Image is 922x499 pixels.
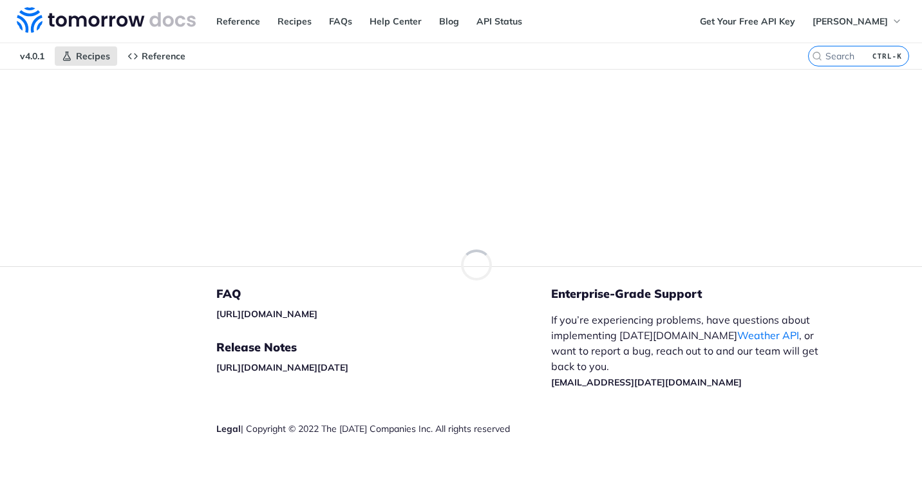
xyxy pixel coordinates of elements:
[270,12,319,31] a: Recipes
[737,329,799,342] a: Weather API
[17,7,196,33] img: Tomorrow.io Weather API Docs
[362,12,429,31] a: Help Center
[322,12,359,31] a: FAQs
[216,308,317,320] a: [URL][DOMAIN_NAME]
[216,422,551,435] div: | Copyright © 2022 The [DATE] Companies Inc. All rights reserved
[813,15,888,27] span: [PERSON_NAME]
[55,46,117,66] a: Recipes
[432,12,466,31] a: Blog
[551,312,832,389] p: If you’re experiencing problems, have questions about implementing [DATE][DOMAIN_NAME] , or want ...
[120,46,193,66] a: Reference
[142,50,185,62] span: Reference
[13,46,52,66] span: v4.0.1
[812,51,822,61] svg: Search
[216,362,348,373] a: [URL][DOMAIN_NAME][DATE]
[216,340,551,355] h5: Release Notes
[216,286,551,302] h5: FAQ
[805,12,909,31] button: [PERSON_NAME]
[209,12,267,31] a: Reference
[469,12,529,31] a: API Status
[551,286,852,302] h5: Enterprise-Grade Support
[551,377,742,388] a: [EMAIL_ADDRESS][DATE][DOMAIN_NAME]
[76,50,110,62] span: Recipes
[216,423,241,435] a: Legal
[693,12,802,31] a: Get Your Free API Key
[869,50,905,63] kbd: CTRL-K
